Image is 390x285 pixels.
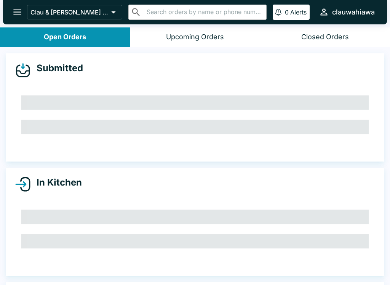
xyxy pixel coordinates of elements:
[8,2,27,22] button: open drawer
[332,8,375,17] div: clauwahiawa
[316,4,378,20] button: clauwahiawa
[30,177,82,188] h4: In Kitchen
[144,7,263,18] input: Search orders by name or phone number
[166,33,224,42] div: Upcoming Orders
[290,8,307,16] p: Alerts
[30,62,83,74] h4: Submitted
[285,8,289,16] p: 0
[44,33,86,42] div: Open Orders
[301,33,349,42] div: Closed Orders
[30,8,108,16] p: Clau & [PERSON_NAME] Cocina - Wahiawa
[27,5,122,19] button: Clau & [PERSON_NAME] Cocina - Wahiawa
